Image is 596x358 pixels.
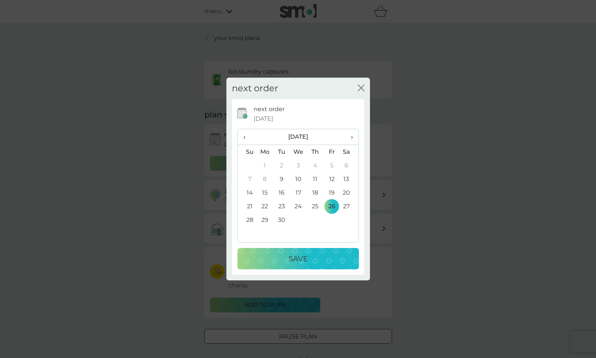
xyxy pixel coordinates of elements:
[307,186,323,199] td: 18
[289,253,308,265] p: Save
[290,199,307,213] td: 24
[290,145,307,159] th: We
[238,145,257,159] th: Su
[307,172,323,186] td: 11
[238,172,257,186] td: 7
[254,104,285,114] p: next order
[238,186,257,199] td: 14
[273,159,290,172] td: 2
[340,159,358,172] td: 6
[290,172,307,186] td: 10
[257,159,274,172] td: 1
[257,199,274,213] td: 22
[257,213,274,227] td: 29
[237,248,359,269] button: Save
[290,186,307,199] td: 17
[257,172,274,186] td: 8
[340,186,358,199] td: 20
[307,199,323,213] td: 25
[273,172,290,186] td: 9
[257,186,274,199] td: 15
[358,85,364,92] button: close
[345,129,353,145] span: ›
[307,145,323,159] th: Th
[257,145,274,159] th: Mo
[238,199,257,213] td: 21
[273,199,290,213] td: 23
[257,129,340,145] th: [DATE]
[243,129,251,145] span: ‹
[324,159,340,172] td: 5
[340,172,358,186] td: 13
[307,159,323,172] td: 4
[254,114,273,124] span: [DATE]
[290,159,307,172] td: 3
[273,145,290,159] th: Tu
[324,199,340,213] td: 26
[238,213,257,227] td: 28
[324,186,340,199] td: 19
[273,186,290,199] td: 16
[324,172,340,186] td: 12
[340,199,358,213] td: 27
[232,83,278,94] h2: next order
[340,145,358,159] th: Sa
[324,145,340,159] th: Fr
[273,213,290,227] td: 30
